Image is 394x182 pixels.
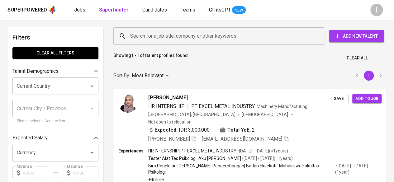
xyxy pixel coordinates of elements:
b: 1 [144,53,147,58]
span: GlintsGPT [209,7,231,13]
span: HR INTERNSHIP [148,103,185,109]
button: Clear All filters [12,47,98,59]
span: Clear All [347,54,368,62]
img: app logo [48,5,57,15]
button: Open [88,148,96,157]
p: Biro Penelitian [PERSON_NAME] Pengembangan | Badan Eksekutif Mahasiswa Fakultas Psikologi [148,163,335,175]
button: Add to job [352,94,382,104]
span: [PERSON_NAME] [148,94,188,101]
span: Clear All filters [17,49,93,57]
button: Save [329,94,349,104]
a: Superpoweredapp logo [7,5,57,15]
p: Most Relevant [132,72,164,79]
span: PT EXCEL METAL INDUSTRY [191,103,255,109]
p: Showing of talent profiles found [113,52,188,64]
span: | [187,103,189,110]
span: Jobs [74,7,85,13]
input: Value [73,166,98,179]
p: • [DATE] - [DATE] ( <1 years ) [241,155,293,161]
b: Total YoE: [227,126,251,134]
button: Add New Talent [329,30,384,42]
span: NEW [232,7,246,13]
span: Candidates [142,7,167,13]
p: Tester Alat Tes Psikologi | Aku [PERSON_NAME] [148,155,241,161]
input: Value [22,166,48,179]
p: Talent Demographics [12,68,59,75]
a: Jobs [74,6,87,14]
button: page 1 [364,71,374,81]
button: Clear All [344,52,370,64]
span: [EMAIL_ADDRESS][DOMAIN_NAME] [202,136,282,142]
p: Please select a Country first [17,118,94,124]
div: IDR 3.000.000 [148,126,210,134]
span: Machinery Manufacturing [257,104,307,109]
span: 2 [252,126,255,134]
a: Teams [181,6,197,14]
div: [GEOGRAPHIC_DATA], [GEOGRAPHIC_DATA] [148,111,235,118]
nav: pagination navigation [351,71,387,81]
div: I [370,4,383,16]
p: HR INTERNSHIP | PT EXCEL METAL INDUSTRY [148,148,236,154]
p: Expected Salary [12,134,48,142]
div: Superpowered [7,7,47,14]
a: Candidates [142,6,168,14]
p: • [DATE] - [DATE] ( 1 year ) [335,163,382,175]
span: Teams [181,7,195,13]
span: [PHONE_NUMBER] [148,136,190,142]
img: 5f7b5403f8262c8223f4724c87ef585a.jpg [118,94,137,113]
b: 1 - 1 [131,53,140,58]
span: Add to job [355,95,378,102]
button: Open [88,82,96,91]
p: Not open to relocation [148,119,192,125]
span: Add New Talent [334,32,379,40]
span: Save [332,95,345,102]
p: • [DATE] - [DATE] ( <1 years ) [236,148,288,154]
span: [DEMOGRAPHIC_DATA] [242,111,289,118]
b: Expected: [154,126,178,134]
h6: Filters [12,32,98,42]
p: Experiences [118,148,148,154]
a: GlintsGPT NEW [209,6,246,14]
div: Most Relevant [132,70,171,82]
b: Superhunter [99,7,129,13]
a: Superhunter [99,6,130,14]
div: Expected Salary [12,132,98,144]
p: Sort By [113,72,129,79]
div: Talent Demographics [12,65,98,77]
